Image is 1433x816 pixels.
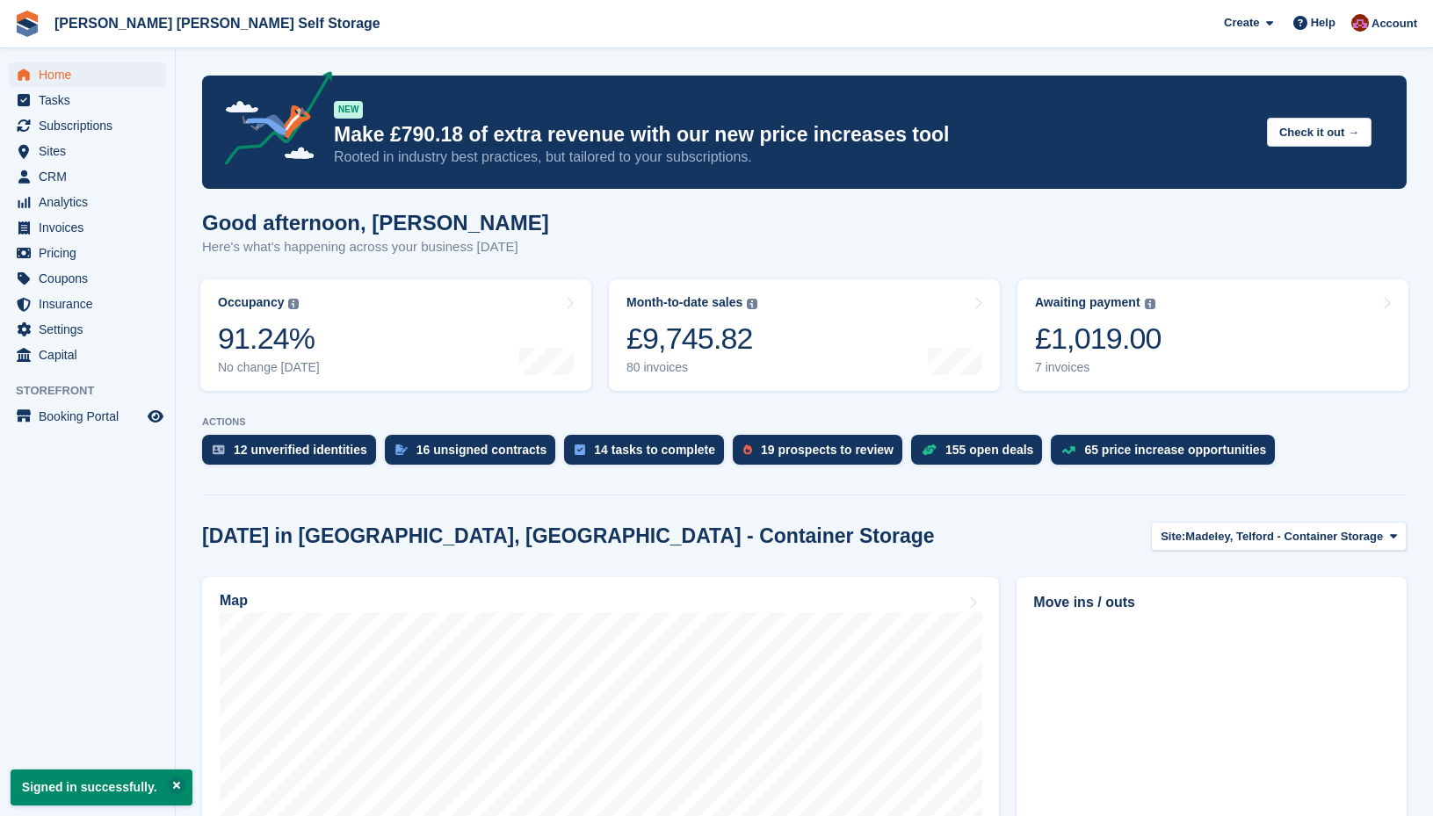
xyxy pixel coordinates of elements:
[1017,279,1408,391] a: Awaiting payment £1,019.00 7 invoices
[218,321,320,357] div: 91.24%
[761,443,894,457] div: 19 prospects to review
[39,317,144,342] span: Settings
[39,113,144,138] span: Subscriptions
[39,215,144,240] span: Invoices
[385,435,565,473] a: 16 unsigned contracts
[9,317,166,342] a: menu
[202,435,385,473] a: 12 unverified identities
[1161,528,1185,545] span: Site:
[334,148,1253,167] p: Rooted in industry best practices, but tailored to your subscriptions.
[1051,435,1284,473] a: 65 price increase opportunities
[1035,321,1162,357] div: £1,019.00
[39,190,144,214] span: Analytics
[395,444,408,455] img: contract_signature_icon-13c848040528278c33f63329250d36e43548de30e8caae1d1a13099fd9432cc5.svg
[1035,360,1162,375] div: 7 invoices
[202,524,935,548] h2: [DATE] in [GEOGRAPHIC_DATA], [GEOGRAPHIC_DATA] - Container Storage
[9,266,166,291] a: menu
[39,292,144,316] span: Insurance
[747,299,757,309] img: icon-info-grey-7440780725fd019a000dd9b08b2336e03edf1995a4989e88bcd33f0948082b44.svg
[200,279,591,391] a: Occupancy 91.24% No change [DATE]
[39,139,144,163] span: Sites
[210,71,333,171] img: price-adjustments-announcement-icon-8257ccfd72463d97f412b2fc003d46551f7dbcb40ab6d574587a9cd5c0d94...
[39,266,144,291] span: Coupons
[47,9,387,38] a: [PERSON_NAME] [PERSON_NAME] Self Storage
[945,443,1033,457] div: 155 open deals
[1151,522,1407,551] button: Site: Madeley, Telford - Container Storage
[743,444,752,455] img: prospect-51fa495bee0391a8d652442698ab0144808aea92771e9ea1ae160a38d050c398.svg
[1033,592,1390,613] h2: Move ins / outs
[39,343,144,367] span: Capital
[9,241,166,265] a: menu
[416,443,547,457] div: 16 unsigned contracts
[1035,295,1140,310] div: Awaiting payment
[11,769,192,805] p: Signed in successfully.
[9,343,166,367] a: menu
[1061,446,1075,454] img: price_increase_opportunities-93ffe204e8149a01c8c9dc8f82e8f89637d9d84a8eef4429ea346261dce0b2c0.svg
[1267,118,1371,147] button: Check it out →
[218,295,284,310] div: Occupancy
[39,62,144,87] span: Home
[9,139,166,163] a: menu
[609,279,1000,391] a: Month-to-date sales £9,745.82 80 invoices
[9,215,166,240] a: menu
[626,360,757,375] div: 80 invoices
[9,404,166,429] a: menu
[334,101,363,119] div: NEW
[575,444,585,455] img: task-75834270c22a3079a89374b754ae025e5fb1db73e45f91037f5363f120a921f8.svg
[202,211,549,235] h1: Good afternoon, [PERSON_NAME]
[202,416,1407,428] p: ACTIONS
[9,113,166,138] a: menu
[9,62,166,87] a: menu
[733,435,911,473] a: 19 prospects to review
[218,360,320,375] div: No change [DATE]
[1311,14,1335,32] span: Help
[9,88,166,112] a: menu
[594,443,715,457] div: 14 tasks to complete
[39,241,144,265] span: Pricing
[288,299,299,309] img: icon-info-grey-7440780725fd019a000dd9b08b2336e03edf1995a4989e88bcd33f0948082b44.svg
[922,444,937,456] img: deal-1b604bf984904fb50ccaf53a9ad4b4a5d6e5aea283cecdc64d6e3604feb123c2.svg
[1145,299,1155,309] img: icon-info-grey-7440780725fd019a000dd9b08b2336e03edf1995a4989e88bcd33f0948082b44.svg
[39,164,144,189] span: CRM
[564,435,733,473] a: 14 tasks to complete
[39,404,144,429] span: Booking Portal
[202,237,549,257] p: Here's what's happening across your business [DATE]
[911,435,1051,473] a: 155 open deals
[16,382,175,400] span: Storefront
[39,88,144,112] span: Tasks
[213,444,225,455] img: verify_identity-adf6edd0f0f0b5bbfe63781bf79b02c33cf7c696d77639b501bdc392416b5a36.svg
[1224,14,1259,32] span: Create
[234,443,367,457] div: 12 unverified identities
[1185,528,1383,545] span: Madeley, Telford - Container Storage
[9,292,166,316] a: menu
[1351,14,1369,32] img: Ben Spickernell
[220,593,248,609] h2: Map
[626,295,742,310] div: Month-to-date sales
[626,321,757,357] div: £9,745.82
[145,406,166,427] a: Preview store
[1371,15,1417,32] span: Account
[9,190,166,214] a: menu
[1084,443,1266,457] div: 65 price increase opportunities
[9,164,166,189] a: menu
[14,11,40,37] img: stora-icon-8386f47178a22dfd0bd8f6a31ec36ba5ce8667c1dd55bd0f319d3a0aa187defe.svg
[334,122,1253,148] p: Make £790.18 of extra revenue with our new price increases tool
